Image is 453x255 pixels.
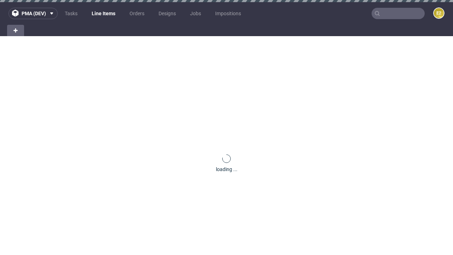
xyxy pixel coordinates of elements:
a: Designs [154,8,180,19]
a: Line Items [87,8,120,19]
button: pma (dev) [8,8,58,19]
a: Jobs [186,8,205,19]
div: loading ... [216,166,237,173]
a: Impositions [211,8,245,19]
figcaption: e2 [434,8,444,18]
a: Tasks [61,8,82,19]
span: pma (dev) [22,11,46,16]
a: Orders [125,8,149,19]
